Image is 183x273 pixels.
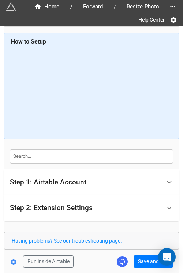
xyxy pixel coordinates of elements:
[122,3,164,11] span: Resize Photo
[11,49,172,133] iframe: How to Resize Images on Airtable in Bulk!
[23,255,74,268] button: Run inside Airtable
[26,2,67,11] a: Home
[133,13,170,26] a: Help Center
[114,3,116,11] li: /
[11,38,46,45] b: How to Setup
[70,3,72,11] li: /
[34,3,60,11] div: Home
[75,2,111,11] a: Forward
[6,1,16,12] img: miniextensions-icon.73ae0678.png
[79,3,108,11] span: Forward
[4,195,179,221] div: Step 2: Extension Settings
[4,169,179,195] div: Step 1: Airtable Account
[10,149,173,163] input: Search...
[134,255,173,268] button: Save and Run
[10,204,93,212] div: Step 2: Extension Settings
[10,179,86,186] div: Step 1: Airtable Account
[12,238,122,244] a: Having problems? See our troubleshooting page.
[26,2,167,11] nav: breadcrumb
[158,248,176,266] div: Open Intercom Messenger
